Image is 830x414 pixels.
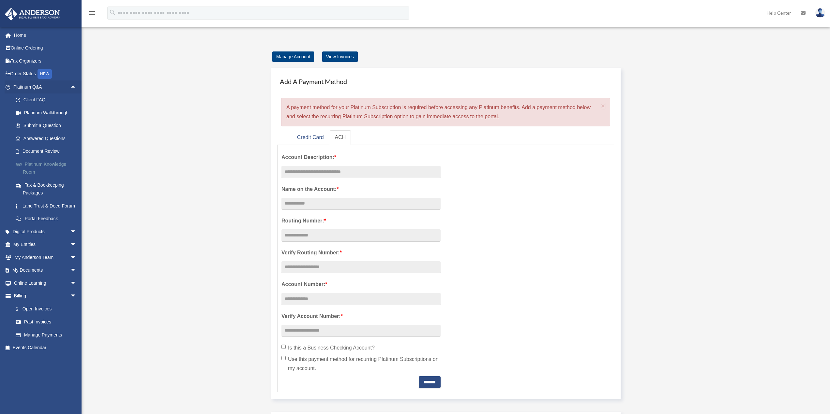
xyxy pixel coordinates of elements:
a: Document Review [9,145,86,158]
span: arrow_drop_down [70,251,83,264]
label: Use this payment method for recurring Platinum Subscriptions on my account. [281,355,441,373]
a: Digital Productsarrow_drop_down [5,225,86,238]
a: Manage Payments [9,328,83,341]
div: NEW [38,69,52,79]
a: Billingarrow_drop_down [5,290,86,303]
label: Account Number: [281,280,441,289]
img: Anderson Advisors Platinum Portal [3,8,62,21]
a: My Entitiesarrow_drop_down [5,238,86,251]
a: My Anderson Teamarrow_drop_down [5,251,86,264]
span: × [601,102,605,109]
a: Submit a Question [9,119,86,132]
img: User Pic [815,8,825,18]
a: $Open Invoices [9,302,86,316]
div: A payment method for your Platinum Subscription is required before accessing any Platinum benefit... [281,98,610,126]
a: Platinum Q&Aarrow_drop_up [5,80,86,93]
a: Tax & Bookkeeping Packages [9,178,86,199]
i: menu [88,9,96,17]
a: Order StatusNEW [5,67,86,81]
button: Close [601,102,605,109]
label: Name on the Account: [281,185,441,194]
input: Use this payment method for recurring Platinum Subscriptions on my account. [281,356,286,360]
a: Credit Card [292,130,329,145]
a: Home [5,29,86,42]
input: Is this a Business Checking Account? [281,345,286,349]
a: Events Calendar [5,341,86,354]
label: Verify Account Number: [281,312,441,321]
span: arrow_drop_down [70,264,83,277]
a: Online Learningarrow_drop_down [5,277,86,290]
a: Online Ordering [5,42,86,55]
a: Manage Account [272,51,314,62]
a: Tax Organizers [5,54,86,67]
a: Platinum Walkthrough [9,106,86,119]
a: My Documentsarrow_drop_down [5,264,86,277]
h4: Add A Payment Method [277,74,614,89]
span: arrow_drop_down [70,277,83,290]
span: arrow_drop_down [70,238,83,251]
label: Is this a Business Checking Account? [281,343,441,352]
a: menu [88,11,96,17]
label: Routing Number: [281,216,441,225]
i: search [109,9,116,16]
a: Land Trust & Deed Forum [9,199,86,212]
a: Answered Questions [9,132,86,145]
span: arrow_drop_up [70,80,83,94]
label: Account Description: [281,153,441,162]
a: View Invoices [322,51,358,62]
a: Client FAQ [9,93,86,107]
a: Past Invoices [9,316,86,329]
a: Platinum Knowledge Room [9,158,86,178]
a: ACH [330,130,351,145]
span: arrow_drop_down [70,290,83,303]
span: arrow_drop_down [70,225,83,238]
a: Portal Feedback [9,212,86,225]
label: Verify Routing Number: [281,248,441,257]
span: $ [19,305,23,313]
